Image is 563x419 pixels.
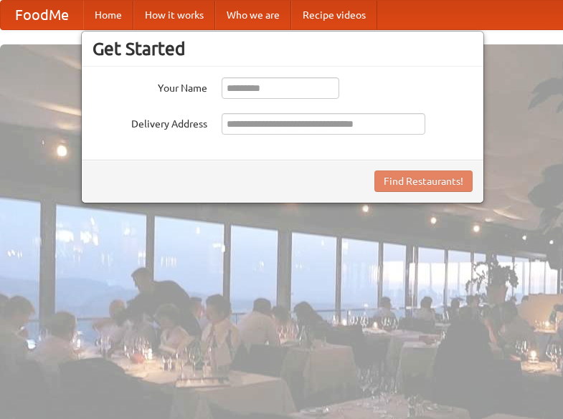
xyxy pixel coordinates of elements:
[215,1,291,29] a: Who we are
[83,1,133,29] a: Home
[93,113,207,131] label: Delivery Address
[133,1,215,29] a: How it works
[93,38,473,59] h3: Get Started
[93,77,207,95] label: Your Name
[1,1,83,29] a: FoodMe
[374,170,473,192] button: Find Restaurants!
[291,1,377,29] a: Recipe videos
